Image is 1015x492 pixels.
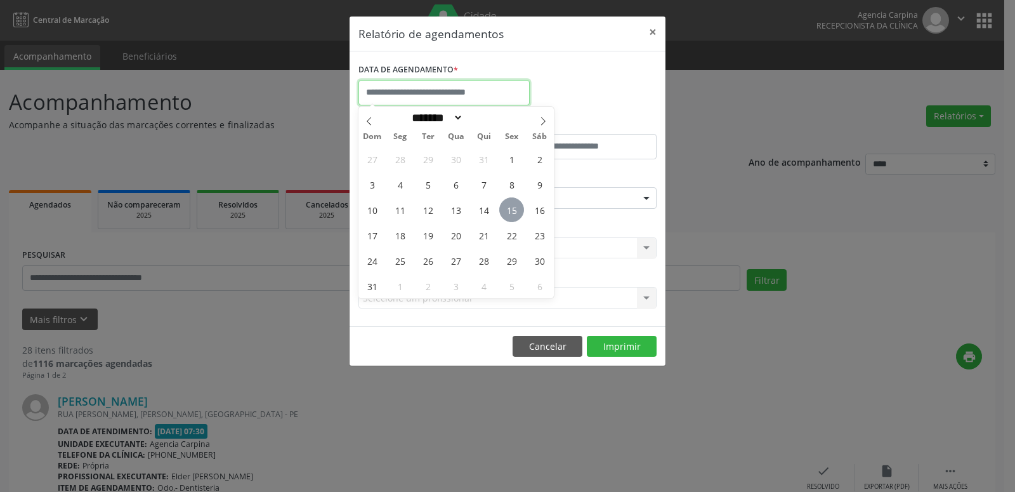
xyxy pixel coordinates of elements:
[388,223,412,248] span: Agosto 18, 2025
[360,248,384,273] span: Agosto 24, 2025
[360,172,384,197] span: Agosto 3, 2025
[414,133,442,141] span: Ter
[388,248,412,273] span: Agosto 25, 2025
[443,223,468,248] span: Agosto 20, 2025
[526,133,554,141] span: Sáb
[443,147,468,171] span: Julho 30, 2025
[471,223,496,248] span: Agosto 21, 2025
[499,274,524,298] span: Setembro 5, 2025
[416,172,440,197] span: Agosto 5, 2025
[513,336,582,357] button: Cancelar
[407,111,463,124] select: Month
[442,133,470,141] span: Qua
[360,274,384,298] span: Agosto 31, 2025
[416,274,440,298] span: Setembro 2, 2025
[527,197,552,222] span: Agosto 16, 2025
[527,248,552,273] span: Agosto 30, 2025
[360,197,384,222] span: Agosto 10, 2025
[388,197,412,222] span: Agosto 11, 2025
[498,133,526,141] span: Sex
[499,223,524,248] span: Agosto 22, 2025
[527,172,552,197] span: Agosto 9, 2025
[499,248,524,273] span: Agosto 29, 2025
[386,133,414,141] span: Seg
[499,147,524,171] span: Agosto 1, 2025
[587,336,657,357] button: Imprimir
[471,147,496,171] span: Julho 31, 2025
[443,248,468,273] span: Agosto 27, 2025
[358,25,504,42] h5: Relatório de agendamentos
[470,133,498,141] span: Qui
[443,197,468,222] span: Agosto 13, 2025
[471,197,496,222] span: Agosto 14, 2025
[416,223,440,248] span: Agosto 19, 2025
[443,172,468,197] span: Agosto 6, 2025
[527,147,552,171] span: Agosto 2, 2025
[416,248,440,273] span: Agosto 26, 2025
[443,274,468,298] span: Setembro 3, 2025
[416,147,440,171] span: Julho 29, 2025
[640,17,665,48] button: Close
[360,223,384,248] span: Agosto 17, 2025
[527,223,552,248] span: Agosto 23, 2025
[358,133,386,141] span: Dom
[471,248,496,273] span: Agosto 28, 2025
[388,147,412,171] span: Julho 28, 2025
[511,114,657,134] label: ATÉ
[360,147,384,171] span: Julho 27, 2025
[416,197,440,222] span: Agosto 12, 2025
[499,172,524,197] span: Agosto 8, 2025
[471,274,496,298] span: Setembro 4, 2025
[499,197,524,222] span: Agosto 15, 2025
[388,172,412,197] span: Agosto 4, 2025
[463,111,505,124] input: Year
[358,60,458,80] label: DATA DE AGENDAMENTO
[388,274,412,298] span: Setembro 1, 2025
[471,172,496,197] span: Agosto 7, 2025
[527,274,552,298] span: Setembro 6, 2025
